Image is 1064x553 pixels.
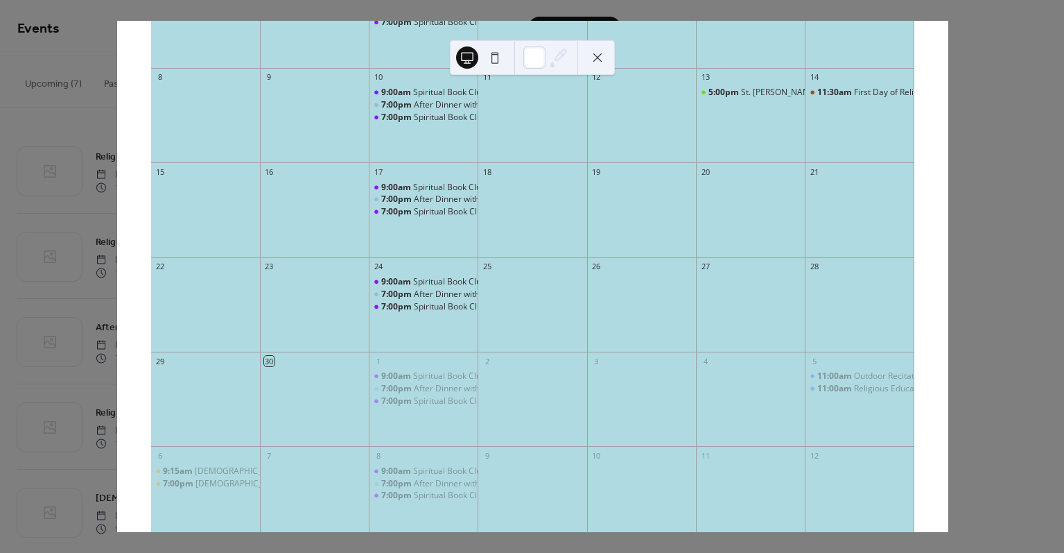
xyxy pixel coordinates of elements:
[413,466,486,477] div: Spiritual Book Club
[369,182,478,194] div: Spiritual Book Club
[381,112,414,124] span: 7:00pm
[700,450,710,461] div: 11
[414,112,487,124] div: Spiritual Book Club
[700,262,710,272] div: 27
[414,194,547,205] div: After Dinner with [PERSON_NAME]
[809,450,819,461] div: 12
[591,356,602,366] div: 3
[854,87,1052,99] div: First Day of Religious Education for 5th to 7th grade
[482,262,492,272] div: 25
[195,466,310,477] div: [DEMOGRAPHIC_DATA] Study
[414,206,487,218] div: Spiritual Book Club
[369,194,478,205] div: After Dinner with Jesus
[381,478,414,490] span: 7:00pm
[591,167,602,177] div: 19
[696,87,805,99] div: St. Raphael Picnic
[413,371,486,382] div: Spiritual Book Club
[414,99,547,111] div: After Dinner with [PERSON_NAME]
[381,395,414,407] span: 7:00pm
[805,371,914,382] div: Outdoor Recitation of the Rosary -All are Welcome
[381,466,413,477] span: 9:00am
[264,262,274,272] div: 23
[369,371,478,382] div: Spiritual Book Club
[482,167,492,177] div: 18
[381,371,413,382] span: 9:00am
[369,112,478,124] div: Spiritual Book Club
[413,87,486,99] div: Spiritual Book Club
[381,206,414,218] span: 7:00pm
[381,194,414,205] span: 7:00pm
[369,478,478,490] div: After Dinner with Jesus
[809,72,819,83] div: 14
[413,182,486,194] div: Spiritual Book Club
[414,383,547,395] div: After Dinner with [PERSON_NAME]
[591,450,602,461] div: 10
[369,301,478,313] div: Spiritual Book Club
[381,383,414,395] span: 7:00pm
[264,356,274,366] div: 30
[854,371,1047,382] div: Outdoor Recitation of the Rosary -All are Welcome
[809,356,819,366] div: 5
[373,450,383,461] div: 8
[155,167,166,177] div: 15
[369,383,478,395] div: After Dinner with Jesus
[381,99,414,111] span: 7:00pm
[809,262,819,272] div: 28
[482,72,492,83] div: 11
[369,206,478,218] div: Spiritual Book Club
[854,383,952,395] div: Religious Education Class
[708,87,741,99] span: 5:00pm
[163,478,195,490] span: 7:00pm
[817,371,854,382] span: 11:00am
[369,87,478,99] div: Spiritual Book Club
[817,383,854,395] span: 11:00am
[414,490,487,502] div: Spiritual Book Club
[381,182,413,194] span: 9:00am
[413,276,486,288] div: Spiritual Book Club
[369,466,478,477] div: Spiritual Book Club
[151,478,260,490] div: Bible Study
[700,72,710,83] div: 13
[151,466,260,477] div: Bible Study
[414,301,487,313] div: Spiritual Book Club
[381,289,414,300] span: 7:00pm
[381,17,414,28] span: 7:00pm
[155,356,166,366] div: 29
[381,87,413,99] span: 9:00am
[264,450,274,461] div: 7
[195,478,311,490] div: [DEMOGRAPHIC_DATA] Study
[373,167,383,177] div: 17
[805,87,914,99] div: First Day of Religious Education for 5th to 7th grade
[414,395,487,407] div: Spiritual Book Club
[414,17,487,28] div: Spiritual Book Club
[591,72,602,83] div: 12
[369,17,478,28] div: Spiritual Book Club
[369,99,478,111] div: After Dinner with Jesus
[381,276,413,288] span: 9:00am
[369,490,478,502] div: Spiritual Book Club
[373,72,383,83] div: 10
[741,87,818,99] div: St. [PERSON_NAME]
[373,356,383,366] div: 1
[155,72,166,83] div: 8
[414,289,547,300] div: After Dinner with [PERSON_NAME]
[381,301,414,313] span: 7:00pm
[414,478,547,490] div: After Dinner with [PERSON_NAME]
[155,262,166,272] div: 22
[700,356,710,366] div: 4
[700,167,710,177] div: 20
[381,490,414,502] span: 7:00pm
[591,262,602,272] div: 26
[373,262,383,272] div: 24
[805,383,914,395] div: Religious Education Class
[369,276,478,288] div: Spiritual Book Club
[809,167,819,177] div: 21
[369,289,478,300] div: After Dinner with Jesus
[264,72,274,83] div: 9
[155,450,166,461] div: 6
[264,167,274,177] div: 16
[163,466,195,477] span: 9:15am
[482,356,492,366] div: 2
[482,450,492,461] div: 9
[369,395,478,407] div: Spiritual Book Club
